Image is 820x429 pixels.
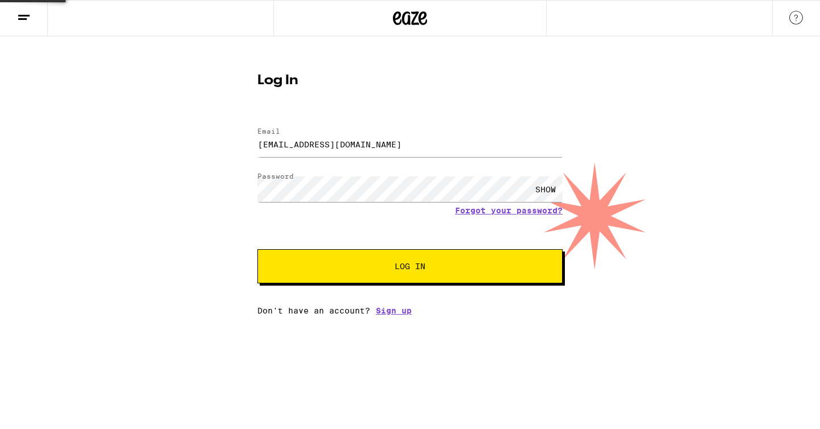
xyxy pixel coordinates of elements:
[395,262,425,270] span: Log In
[257,306,563,315] div: Don't have an account?
[7,8,82,17] span: Hi. Need any help?
[257,172,294,180] label: Password
[257,127,280,135] label: Email
[257,131,563,157] input: Email
[257,249,563,283] button: Log In
[528,176,563,202] div: SHOW
[257,74,563,88] h1: Log In
[455,206,563,215] a: Forgot your password?
[376,306,412,315] a: Sign up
